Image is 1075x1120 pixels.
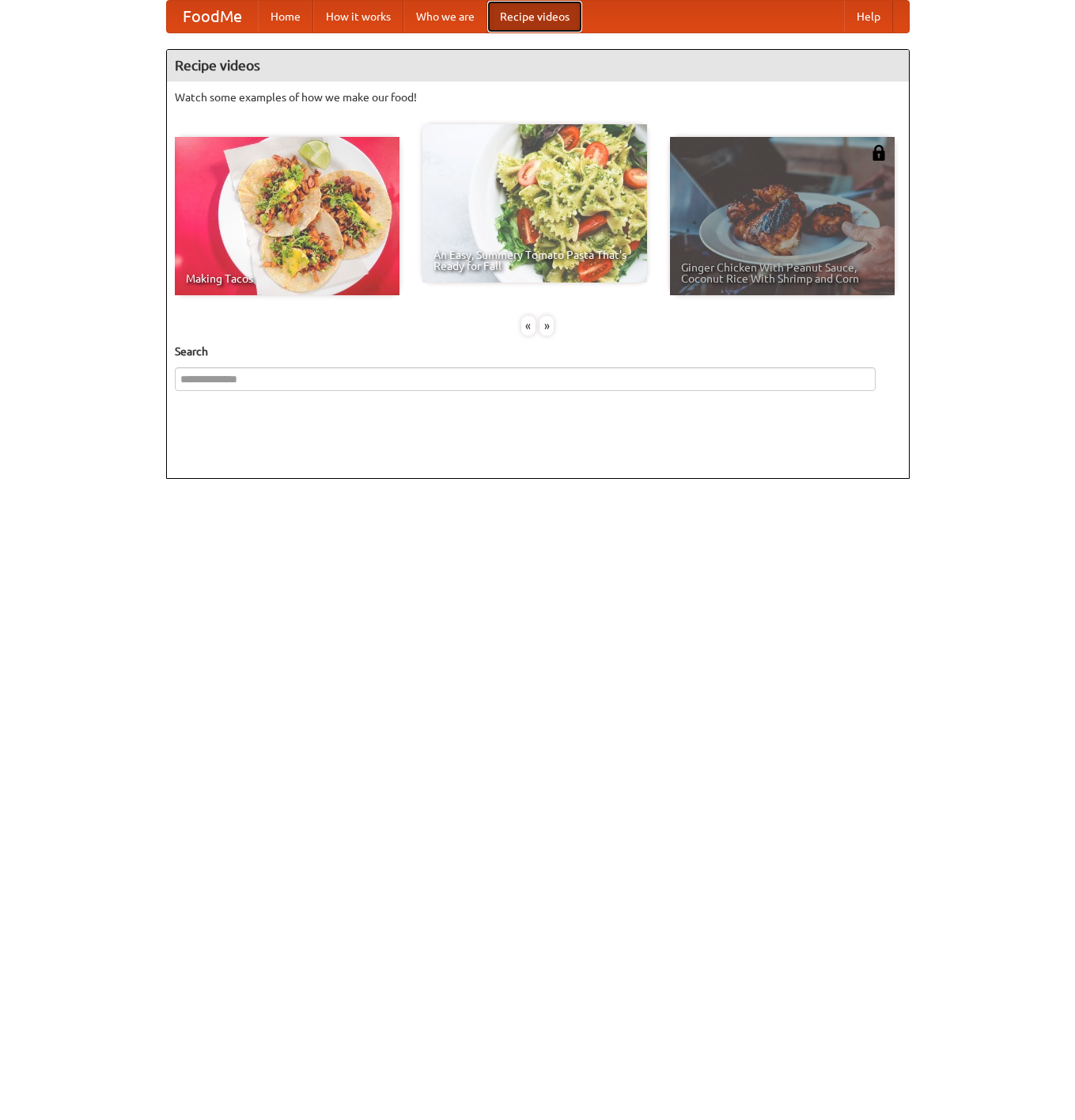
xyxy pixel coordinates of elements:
a: How it works [313,1,403,32]
span: Making Tacos [186,273,388,284]
span: An Easy, Summery Tomato Pasta That's Ready for Fall [433,249,636,271]
a: Help [844,1,893,32]
h5: Search [175,344,901,359]
img: 483408.png [871,145,887,161]
div: « [521,316,536,336]
h4: Recipe videos [167,50,909,82]
a: Making Tacos [175,137,399,295]
a: Home [258,1,313,32]
div: » [539,316,554,336]
a: An Easy, Summery Tomato Pasta That's Ready for Fall [422,124,647,283]
p: Watch some examples of how we make our food! [175,89,901,105]
a: FoodMe [167,1,258,32]
a: Recipe videos [487,1,582,32]
a: Who we are [403,1,487,32]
